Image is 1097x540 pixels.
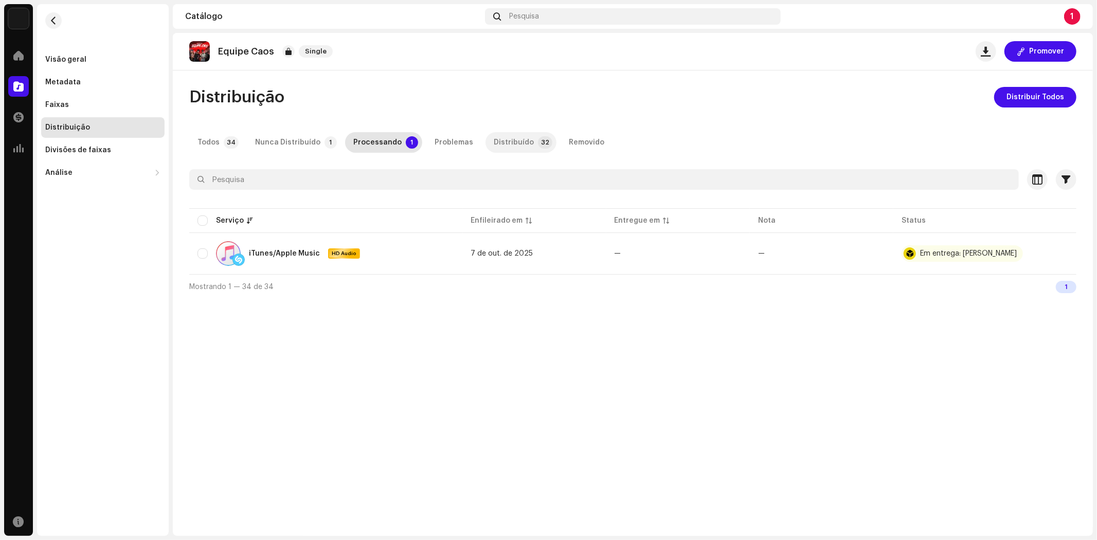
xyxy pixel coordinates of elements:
div: Removido [569,132,604,153]
div: Entregue em [615,215,660,226]
span: Promover [1029,41,1064,62]
div: Em entrega: [PERSON_NAME] [920,250,1017,257]
re-m-nav-dropdown: Análise [41,163,165,183]
span: Mostrando 1 — 34 de 34 [189,283,274,291]
p-badge: 32 [538,136,552,149]
button: Distribuir Todos [994,87,1076,107]
div: 1 [1064,8,1081,25]
div: Nunca Distribuído [255,132,320,153]
div: Análise [45,169,73,177]
span: Distribuição [189,87,284,107]
img: 4e77ab00-978c-493c-8ae1-5d1788f3a637 [189,41,210,62]
img: c86870aa-2232-4ba3-9b41-08f587110171 [8,8,29,29]
div: Processando [353,132,402,153]
div: Serviço [216,215,244,226]
span: Single [299,45,333,58]
div: Enfileirado em [471,215,523,226]
input: Pesquisa [189,169,1019,190]
p-badge: 34 [224,136,239,149]
div: iTunes/Apple Music [249,250,320,257]
div: Divisões de faixas [45,146,111,154]
p: Equipe Caos [218,46,274,57]
re-m-nav-item: Divisões de faixas [41,140,165,160]
re-a-table-badge: — [758,250,765,257]
p-badge: 1 [406,136,418,149]
div: Faixas [45,101,69,109]
re-m-nav-item: Distribuição [41,117,165,138]
re-m-nav-item: Visão geral [41,49,165,70]
div: Catálogo [185,12,481,21]
span: Distribuir Todos [1006,87,1064,107]
span: 7 de out. de 2025 [471,250,533,257]
div: Todos [197,132,220,153]
span: Pesquisa [509,12,539,21]
re-m-nav-item: Metadata [41,72,165,93]
re-m-nav-item: Faixas [41,95,165,115]
p-badge: 1 [325,136,337,149]
span: — [615,250,621,257]
div: Distribuído [494,132,534,153]
div: Metadata [45,78,81,86]
button: Promover [1004,41,1076,62]
span: HD Audio [329,250,359,257]
div: Distribuição [45,123,90,132]
div: Problemas [435,132,473,153]
div: 1 [1056,281,1076,293]
div: Visão geral [45,56,86,64]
